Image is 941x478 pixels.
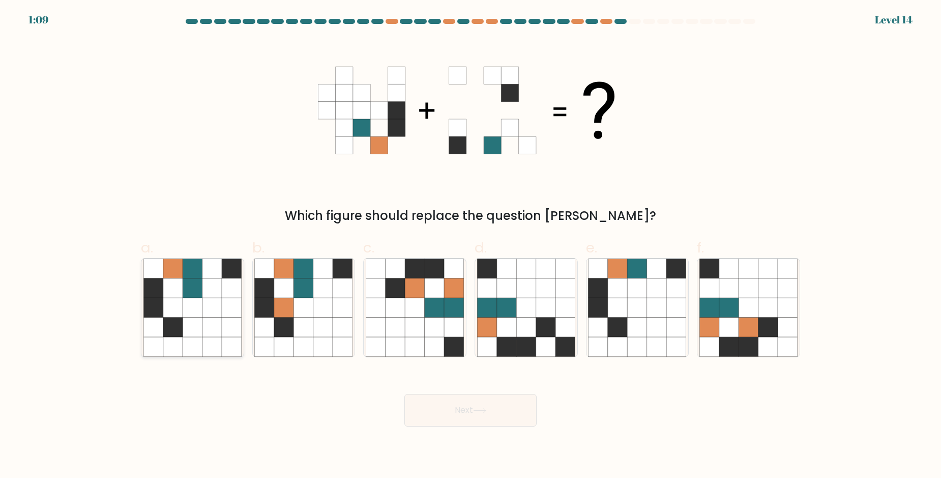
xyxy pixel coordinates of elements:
span: d. [475,238,487,258]
span: a. [141,238,153,258]
div: Which figure should replace the question [PERSON_NAME]? [147,207,794,225]
button: Next [404,394,537,427]
div: Level 14 [875,12,913,27]
div: 1:09 [28,12,48,27]
span: b. [252,238,264,258]
span: c. [363,238,374,258]
span: e. [586,238,597,258]
span: f. [697,238,704,258]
